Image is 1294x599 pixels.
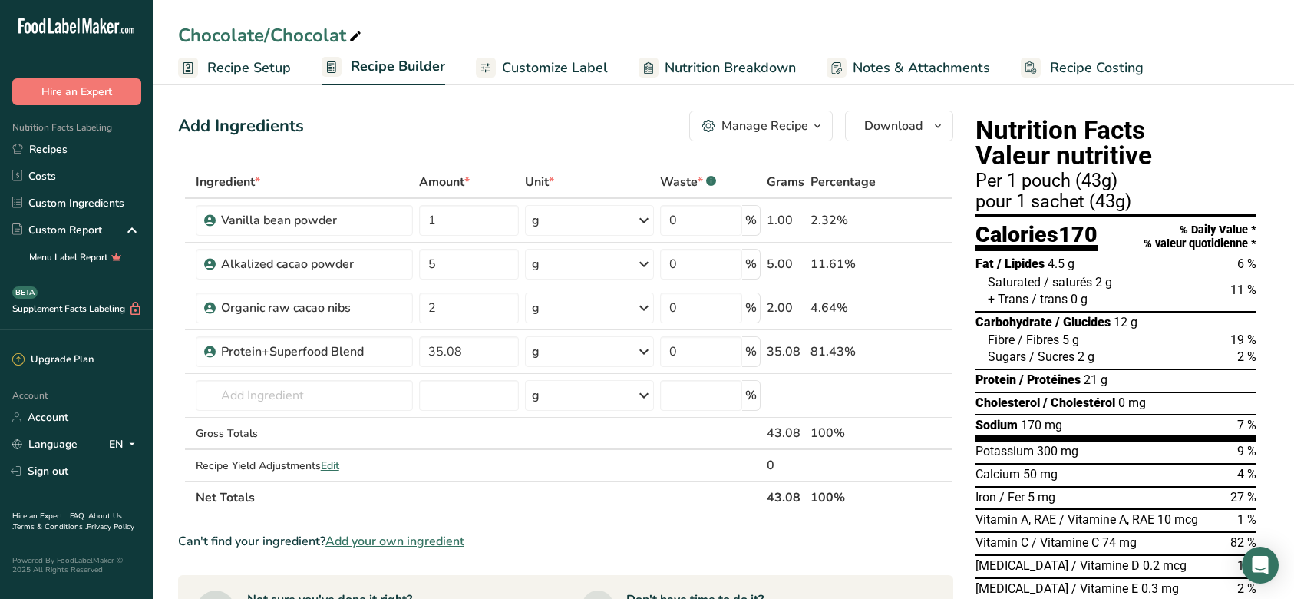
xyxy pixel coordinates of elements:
[1230,490,1256,505] span: 27 %
[1237,349,1256,364] span: 2 %
[12,511,67,521] a: Hire an Expert .
[321,458,339,473] span: Edit
[1095,275,1112,290] span: 2 g
[975,535,1028,550] span: Vitamin C
[196,425,413,442] div: Gross Totals
[351,56,445,77] span: Recipe Builder
[1114,315,1137,329] span: 12 g
[1237,558,1256,573] span: 1 %
[178,532,953,551] div: Can't find your ingredient?
[196,173,260,191] span: Ingredient
[827,51,990,85] a: Notes & Attachments
[1048,256,1074,271] span: 4.5 g
[767,173,804,191] span: Grams
[721,117,808,135] div: Manage Recipe
[13,521,87,532] a: Terms & Conditions .
[767,424,804,442] div: 43.08
[767,299,804,317] div: 2.00
[87,521,134,532] a: Privacy Policy
[810,173,876,191] span: Percentage
[975,418,1018,432] span: Sodium
[1029,349,1074,364] span: / Sucres
[532,255,540,273] div: g
[419,173,470,191] span: Amount
[178,51,291,85] a: Recipe Setup
[1230,283,1256,297] span: 11 %
[988,275,1041,290] span: Saturated
[988,292,1028,306] span: + Trans
[988,333,1015,347] span: Fibre
[221,343,404,361] div: Protein+Superfood Blend
[810,424,880,442] div: 100%
[502,58,608,78] span: Customize Label
[196,380,413,411] input: Add Ingredient
[975,372,1016,387] span: Protein
[1237,444,1256,458] span: 9 %
[1032,292,1068,306] span: / trans
[975,193,1256,211] div: pour 1 sachet (43g)
[660,173,716,191] div: Waste
[665,58,796,78] span: Nutrition Breakdown
[1230,333,1256,347] span: 19 %
[1071,558,1140,573] span: / Vitamine D
[975,223,1098,252] div: Calories
[975,444,1034,458] span: Potassium
[1071,292,1088,306] span: 0 g
[1242,547,1279,584] div: Open Intercom Messenger
[810,299,880,317] div: 4.64%
[764,481,807,513] th: 43.08
[1021,418,1062,432] span: 170 mg
[864,117,923,135] span: Download
[975,512,1056,527] span: Vitamin A, RAE
[532,343,540,361] div: g
[807,481,883,513] th: 100%
[178,114,304,139] div: Add Ingredients
[1062,333,1079,347] span: 5 g
[975,256,994,271] span: Fat
[767,211,804,230] div: 1.00
[810,343,880,361] div: 81.43%
[178,22,365,49] div: Chocolate/Chocolat
[532,386,540,405] div: g
[1237,581,1256,596] span: 2 %
[1019,372,1081,387] span: / Protéines
[1021,51,1144,85] a: Recipe Costing
[689,111,833,141] button: Manage Recipe
[975,581,1068,596] span: [MEDICAL_DATA]
[12,352,94,368] div: Upgrade Plan
[221,255,404,273] div: Alkalized cacao powder
[1050,58,1144,78] span: Recipe Costing
[1037,444,1078,458] span: 300 mg
[1028,490,1055,505] span: 5 mg
[997,256,1045,271] span: / Lipides
[1018,333,1059,347] span: / Fibres
[1078,349,1094,364] span: 2 g
[221,211,404,230] div: Vanilla bean powder
[322,49,445,86] a: Recipe Builder
[221,299,404,317] div: Organic raw cacao nibs
[1071,581,1138,596] span: / Vitamine E
[1230,535,1256,550] span: 82 %
[532,211,540,230] div: g
[1237,418,1256,432] span: 7 %
[1023,467,1058,482] span: 50 mg
[975,315,1052,329] span: Carbohydrate
[109,435,141,454] div: EN
[1044,275,1092,290] span: / saturés
[1143,558,1187,573] span: 0.2 mcg
[975,395,1040,410] span: Cholesterol
[975,117,1256,169] h1: Nutrition Facts Valeur nutritive
[975,172,1256,190] div: Per 1 pouch (43g)
[1237,256,1256,271] span: 6 %
[1084,372,1107,387] span: 21 g
[193,481,764,513] th: Net Totals
[1141,581,1179,596] span: 0.3 mg
[975,558,1068,573] span: [MEDICAL_DATA]
[1237,467,1256,482] span: 4 %
[12,431,78,458] a: Language
[525,173,554,191] span: Unit
[810,211,880,230] div: 2.32%
[70,511,88,521] a: FAQ .
[12,78,141,105] button: Hire an Expert
[975,490,996,505] span: Iron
